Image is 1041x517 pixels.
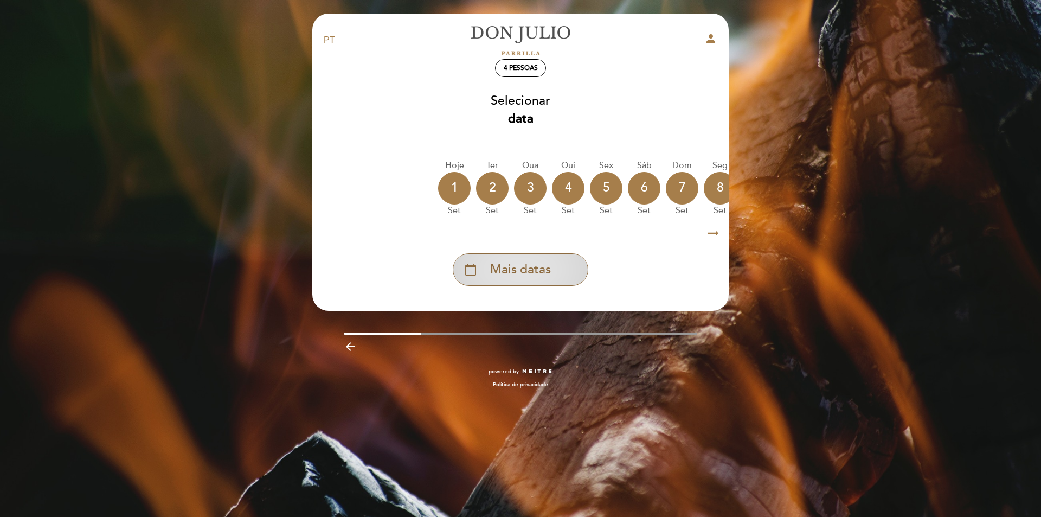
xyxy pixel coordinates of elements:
[704,205,736,217] div: set
[590,172,622,205] div: 5
[666,205,698,217] div: set
[438,159,471,172] div: Hoje
[438,205,471,217] div: set
[704,172,736,205] div: 8
[705,222,721,245] i: arrow_right_alt
[590,159,622,172] div: Sex
[666,159,698,172] div: Dom
[628,159,660,172] div: Sáb
[666,172,698,205] div: 7
[514,159,547,172] div: Qua
[476,205,509,217] div: set
[552,205,584,217] div: set
[504,64,538,72] span: 4 pessoas
[704,159,736,172] div: Seg
[453,25,588,55] a: [PERSON_NAME]
[514,172,547,205] div: 3
[344,340,357,353] i: arrow_backward
[476,159,509,172] div: Ter
[552,159,584,172] div: Qui
[508,111,534,126] b: data
[514,205,547,217] div: set
[552,172,584,205] div: 4
[493,381,548,388] a: Política de privacidade
[590,205,622,217] div: set
[522,369,552,374] img: MEITRE
[704,32,717,45] i: person
[704,32,717,49] button: person
[464,260,477,279] i: calendar_today
[489,368,552,375] a: powered by
[628,205,660,217] div: set
[628,172,660,205] div: 6
[489,368,519,375] span: powered by
[490,261,551,279] span: Mais datas
[476,172,509,205] div: 2
[438,172,471,205] div: 1
[312,92,729,128] div: Selecionar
